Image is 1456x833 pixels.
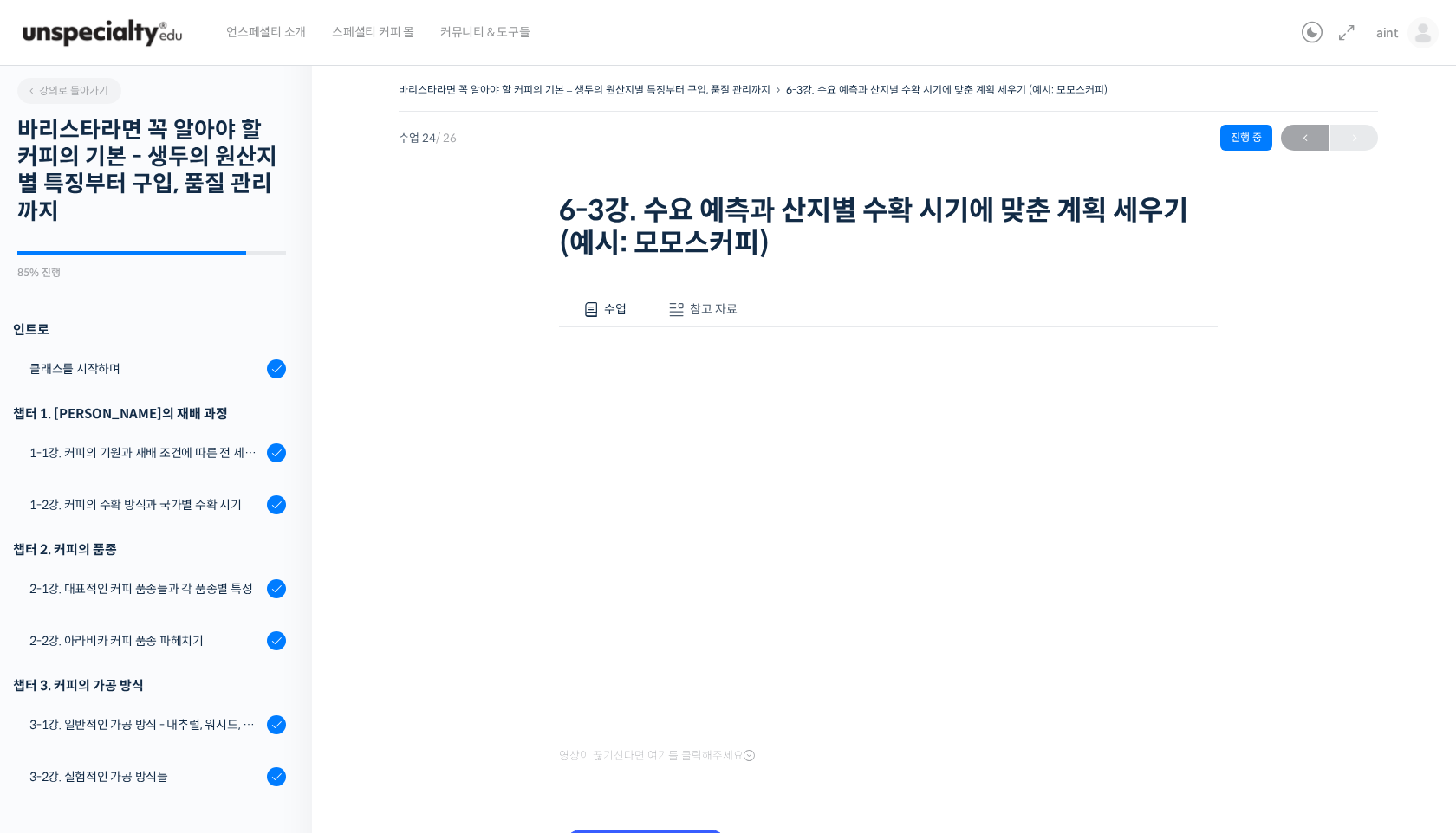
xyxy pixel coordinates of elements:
[17,268,286,278] div: 85% 진행
[29,495,262,514] div: 1-2강. 커피의 수확 방식과 국가별 수확 시기
[29,579,262,598] div: 2-1강. 대표적인 커피 품종들과 각 품종별 특성
[559,194,1218,261] h1: 6-3강. 수요 예측과 산지별 수확 시기에 맞춘 계획 세우기 (예시: 모모스커피)
[29,359,262,378] div: 클래스를 시작하며
[690,301,738,317] span: 참고 자료
[13,318,286,341] h3: 인트로
[559,749,755,763] span: 영상이 끊기신다면 여기를 클릭해주세요
[1281,126,1329,150] span: ←
[399,132,457,144] span: 수업 24
[29,767,262,786] div: 3-2강. 실험적인 가공 방식들
[29,631,262,650] div: 2-2강. 아라비카 커피 품종 파헤치기
[604,301,627,317] span: 수업
[1376,25,1399,41] span: aint
[436,131,457,145] span: / 26
[29,443,262,462] div: 1-1강. 커피의 기원과 재배 조건에 따른 전 세계 산지의 분포
[13,402,286,425] div: 챕터 1. [PERSON_NAME]의 재배 과정
[399,83,770,96] a: 바리스타라면 꼭 알아야 할 커피의 기본 – 생두의 원산지별 특징부터 구입, 품질 관리까지
[13,538,286,561] div: 챕터 2. 커피의 품종
[17,78,121,104] a: 강의로 돌아가기
[786,83,1108,96] a: 6-3강. 수요 예측과 산지별 수확 시기에 맞춘 계획 세우기 (예시: 모모스커피)
[1220,125,1272,151] div: 진행 중
[17,117,286,225] h2: 바리스타라면 꼭 알아야 할 커피의 기본 - 생두의 원산지별 특징부터 구입, 품질 관리까지
[1281,125,1329,151] a: ←이전
[13,674,286,697] div: 챕터 3. 커피의 가공 방식
[26,84,108,97] span: 강의로 돌아가기
[29,715,262,734] div: 3-1강. 일반적인 가공 방식 - 내추럴, 워시드, 허니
